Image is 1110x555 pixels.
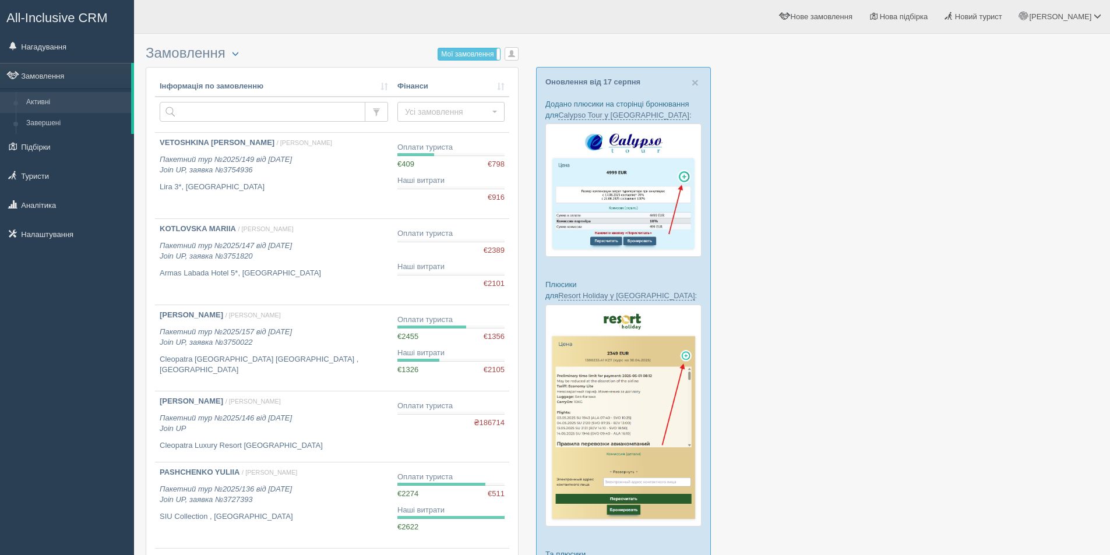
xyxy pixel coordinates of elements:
a: Resort Holiday у [GEOGRAPHIC_DATA] [558,291,695,301]
a: Фінанси [397,81,505,92]
span: Нова підбірка [880,12,928,21]
button: Close [692,76,699,89]
span: / [PERSON_NAME] [225,398,281,405]
span: €2274 [397,489,418,498]
a: Інформація по замовленню [160,81,388,92]
div: Оплати туриста [397,472,505,483]
span: €2101 [484,278,505,289]
img: resort-holiday-%D0%BF%D1%96%D0%B4%D0%B1%D1%96%D1%80%D0%BA%D0%B0-%D1%81%D1%80%D0%BC-%D0%B4%D0%BB%D... [545,305,702,527]
img: calypso-tour-proposal-crm-for-travel-agency.jpg [545,123,702,257]
span: €2622 [397,522,418,531]
p: Плюсики для : [545,279,702,301]
p: SIU Collection , [GEOGRAPHIC_DATA] [160,511,388,522]
button: Усі замовлення [397,102,505,122]
span: Нове замовлення [791,12,852,21]
input: Пошук за номером замовлення, ПІБ або паспортом туриста [160,102,365,122]
a: KOTLOVSKA MARIIA / [PERSON_NAME] Пакетний тур №2025/147 від [DATE]Join UP, заявка №3751820 Armas ... [155,219,393,305]
a: Calypso Tour у [GEOGRAPHIC_DATA] [558,111,689,120]
span: €2455 [397,332,418,341]
span: €1356 [484,331,505,342]
p: Додано плюсики на сторінці бронювання для : [545,98,702,121]
span: Новий турист [955,12,1002,21]
span: €798 [488,159,505,170]
a: Оновлення від 17 серпня [545,77,640,86]
span: / [PERSON_NAME] [225,312,281,319]
i: Пакетний тур №2025/136 від [DATE] Join UP, заявка №3727393 [160,485,292,504]
p: Cleopatra [GEOGRAPHIC_DATA] [GEOGRAPHIC_DATA] , [GEOGRAPHIC_DATA] [160,354,388,376]
span: / [PERSON_NAME] [238,225,294,232]
b: VETOSHKINA [PERSON_NAME] [160,138,274,147]
span: €916 [488,192,505,203]
span: Усі замовлення [405,106,489,118]
span: €2105 [484,365,505,376]
p: Cleopatra Luxury Resort [GEOGRAPHIC_DATA] [160,440,388,451]
b: PASHCHENKO YULIIA [160,468,239,476]
b: [PERSON_NAME] [160,310,223,319]
div: Наші витрати [397,175,505,186]
a: VETOSHKINA [PERSON_NAME] / [PERSON_NAME] Пакетний тур №2025/149 від [DATE]Join UP, заявка №375493... [155,133,393,218]
span: €2389 [484,245,505,256]
a: PASHCHENKO YULIIA / [PERSON_NAME] Пакетний тур №2025/136 від [DATE]Join UP, заявка №3727393 SIU C... [155,462,393,548]
div: Оплати туриста [397,228,505,239]
span: All-Inclusive CRM [6,10,108,25]
span: / [PERSON_NAME] [242,469,297,476]
a: All-Inclusive CRM [1,1,133,33]
a: Активні [21,92,131,113]
div: Оплати туриста [397,401,505,412]
div: Наші витрати [397,261,505,273]
span: €409 [397,160,414,168]
i: Пакетний тур №2025/157 від [DATE] Join UP, заявка №3750022 [160,327,292,347]
div: Наші витрати [397,348,505,359]
span: €511 [488,489,505,500]
a: [PERSON_NAME] / [PERSON_NAME] Пакетний тур №2025/146 від [DATE]Join UP Cleopatra Luxury Resort [G... [155,391,393,462]
a: [PERSON_NAME] / [PERSON_NAME] Пакетний тур №2025/157 від [DATE]Join UP, заявка №3750022 Cleopatra... [155,305,393,391]
span: ₴186714 [474,418,505,429]
span: €1326 [397,365,418,374]
span: [PERSON_NAME] [1029,12,1091,21]
b: KOTLOVSKA MARIIA [160,224,236,233]
b: [PERSON_NAME] [160,397,223,405]
i: Пакетний тур №2025/149 від [DATE] Join UP, заявка №3754936 [160,155,292,175]
p: Armas Labada Hotel 5*, [GEOGRAPHIC_DATA] [160,268,388,279]
label: Мої замовлення [438,48,500,60]
div: Оплати туриста [397,314,505,326]
div: Наші витрати [397,505,505,516]
p: Lira 3*, [GEOGRAPHIC_DATA] [160,182,388,193]
span: × [692,76,699,89]
span: / [PERSON_NAME] [277,139,332,146]
a: Завершені [21,113,131,134]
i: Пакетний тур №2025/146 від [DATE] Join UP [160,413,292,433]
div: Оплати туриста [397,142,505,153]
h3: Замовлення [146,45,519,61]
i: Пакетний тур №2025/147 від [DATE] Join UP, заявка №3751820 [160,241,292,261]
